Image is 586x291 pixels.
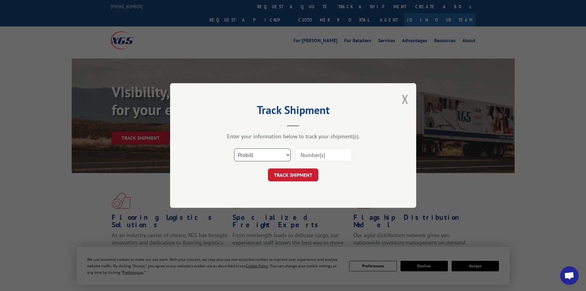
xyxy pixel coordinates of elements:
button: Close modal [402,91,409,107]
div: Enter your information below to track your shipment(s). [201,133,385,140]
h2: Track Shipment [201,106,385,117]
div: Open chat [560,266,579,285]
button: TRACK SHIPMENT [268,168,318,181]
input: Number(s) [295,148,352,161]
